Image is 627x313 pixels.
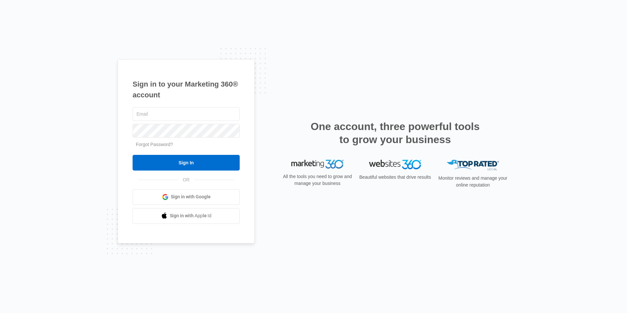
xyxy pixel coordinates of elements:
[178,176,194,183] span: OR
[281,173,354,187] p: All the tools you need to grow and manage your business
[133,155,240,171] input: Sign In
[133,208,240,224] a: Sign in with Apple Id
[133,189,240,205] a: Sign in with Google
[359,174,432,181] p: Beautiful websites that drive results
[136,142,173,147] a: Forgot Password?
[309,120,482,146] h2: One account, three powerful tools to grow your business
[369,160,421,169] img: Websites 360
[170,212,212,219] span: Sign in with Apple Id
[291,160,344,169] img: Marketing 360
[171,193,211,200] span: Sign in with Google
[436,175,509,189] p: Monitor reviews and manage your online reputation
[447,160,499,171] img: Top Rated Local
[133,107,240,121] input: Email
[133,79,240,100] h1: Sign in to your Marketing 360® account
